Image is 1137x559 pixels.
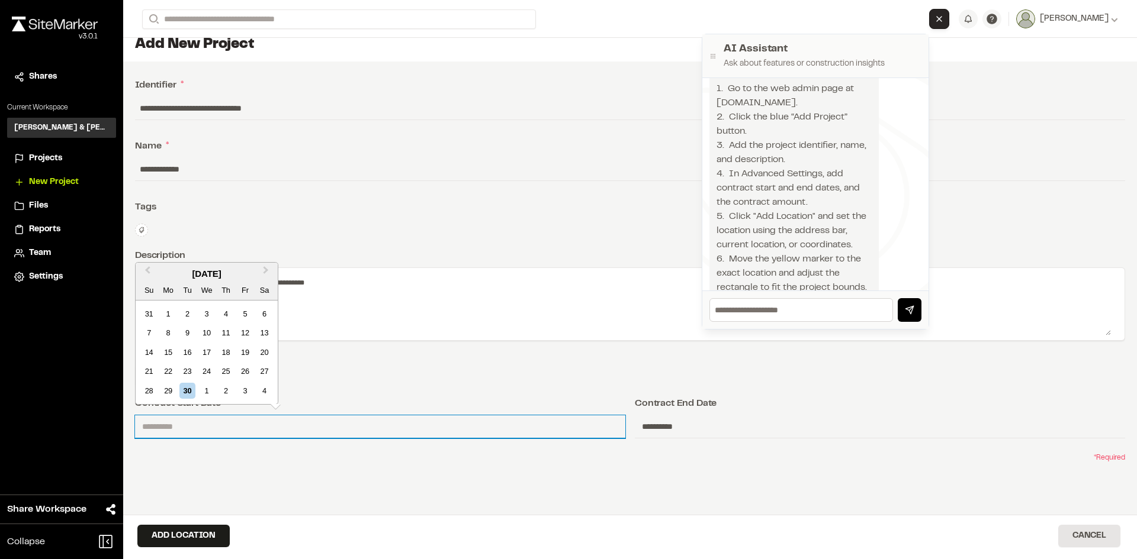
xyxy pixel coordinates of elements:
[7,102,116,113] p: Current Workspace
[198,344,214,360] div: Choose Wednesday, September 17th, 2025
[929,9,949,29] button: Close AI Assistant
[14,199,109,212] a: Files
[7,502,86,516] span: Share Workspace
[198,306,214,322] div: Choose Wednesday, September 3rd, 2025
[135,78,1125,92] div: Identifier
[179,383,195,399] div: Choose Tuesday, September 30th, 2025
[635,396,1125,411] div: Contract End Date
[29,270,63,283] span: Settings
[135,248,1125,263] div: Description
[29,176,79,189] span: New Project
[141,363,157,379] div: Choose Sunday, September 21st, 2025
[135,139,1125,153] div: Name
[256,363,272,379] div: Choose Saturday, September 27th, 2025
[179,306,195,322] div: Choose Tuesday, September 2nd, 2025
[135,396,625,411] div: Contract Start Date
[198,325,214,341] div: Choose Wednesday, September 10th, 2025
[12,17,98,31] img: rebrand.png
[218,383,234,399] div: Choose Thursday, October 2nd, 2025
[179,363,195,379] div: Choose Tuesday, September 23rd, 2025
[256,282,272,298] div: Sa
[218,344,234,360] div: Choose Thursday, September 18th, 2025
[139,304,274,400] div: month 2025-09
[160,306,176,322] div: Choose Monday, September 1st, 2025
[198,383,214,399] div: Choose Wednesday, October 1st, 2025
[160,325,176,341] div: Choose Monday, September 8th, 2025
[29,152,62,165] span: Projects
[1016,9,1118,28] button: [PERSON_NAME]
[1094,453,1125,463] span: * Required
[256,306,272,322] div: Choose Saturday, September 6th, 2025
[135,35,1125,54] h1: Add New Project
[237,325,253,341] div: Choose Friday, September 12th, 2025
[14,223,109,236] a: Reports
[135,200,1125,214] div: Tags
[218,363,234,379] div: Choose Thursday, September 25th, 2025
[179,282,195,298] div: Tu
[237,344,253,360] div: Choose Friday, September 19th, 2025
[141,344,157,360] div: Choose Sunday, September 14th, 2025
[7,535,45,549] span: Collapse
[218,282,234,298] div: Th
[137,264,156,283] button: Previous Month
[256,383,272,399] div: Choose Saturday, October 4th, 2025
[179,325,195,341] div: Choose Tuesday, September 9th, 2025
[142,9,163,29] button: Search
[237,306,253,322] div: Choose Friday, September 5th, 2025
[717,53,872,351] div: To create a new project: 1. Go to the web admin page at [DOMAIN_NAME]. 2. Click the blue “Add Pro...
[141,306,157,322] div: Choose Sunday, August 31st, 2025
[160,383,176,399] div: Choose Monday, September 29th, 2025
[141,282,157,298] div: Su
[160,363,176,379] div: Choose Monday, September 22nd, 2025
[258,264,277,283] button: Next Month
[29,223,60,236] span: Reports
[14,122,109,133] h3: [PERSON_NAME] & [PERSON_NAME] Inc.
[237,363,253,379] div: Choose Friday, September 26th, 2025
[724,41,921,57] h2: AI Assistant
[237,282,253,298] div: Fr
[14,152,109,165] a: Projects
[141,383,157,399] div: Choose Sunday, September 28th, 2025
[724,57,921,70] p: Ask about features or construction insights
[12,31,98,42] div: Oh geez...please don't...
[29,247,51,260] span: Team
[1016,9,1035,28] img: User
[198,282,214,298] div: We
[136,267,278,281] div: [DATE]
[29,70,57,83] span: Shares
[179,344,195,360] div: Choose Tuesday, September 16th, 2025
[14,70,109,83] a: Shares
[256,325,272,341] div: Choose Saturday, September 13th, 2025
[218,306,234,322] div: Choose Thursday, September 4th, 2025
[929,9,954,29] div: Close AI AssistantAI AssistantAsk about features or construction insightsHow do I create a new pr...
[160,282,176,298] div: Mo
[1058,525,1120,547] button: Cancel
[141,325,157,341] div: Choose Sunday, September 7th, 2025
[1040,12,1109,25] span: [PERSON_NAME]
[135,224,148,237] button: Edit Tags
[137,525,230,547] button: Add Location
[237,383,253,399] div: Choose Friday, October 3rd, 2025
[198,363,214,379] div: Choose Wednesday, September 24th, 2025
[29,199,48,212] span: Files
[14,176,109,189] a: New Project
[218,325,234,341] div: Choose Thursday, September 11th, 2025
[14,270,109,283] a: Settings
[160,344,176,360] div: Choose Monday, September 15th, 2025
[14,247,109,260] a: Team
[256,344,272,360] div: Choose Saturday, September 20th, 2025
